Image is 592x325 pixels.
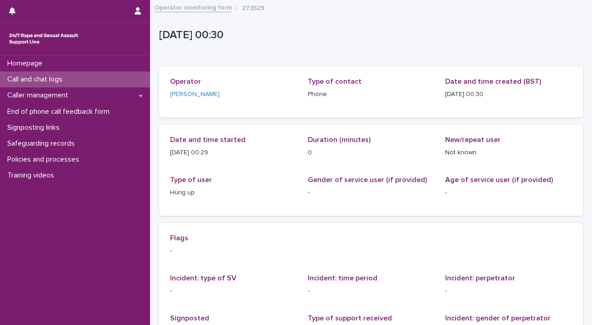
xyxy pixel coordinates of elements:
p: - [308,286,435,296]
p: Not known [445,148,572,157]
span: Age of service user (if provided) [445,176,553,183]
p: Homepage [4,59,50,68]
span: Type of contact [308,78,361,85]
span: Signposted [170,315,209,322]
span: Incident: type of SV [170,274,236,282]
p: Caller management [4,91,75,100]
p: - [170,246,572,256]
img: rhQMoQhaT3yELyF149Cw [7,30,80,48]
p: Phone [308,90,435,99]
a: Operator monitoring form [155,2,232,12]
span: Flags [170,234,188,242]
p: [DATE] 00:30 [445,90,572,99]
p: - [170,286,297,296]
span: New/repeat user [445,136,501,143]
p: 273529 [242,2,265,12]
p: [DATE] 00:29 [170,148,297,157]
p: Safeguarding records [4,139,82,148]
p: Signposting links [4,123,67,132]
p: Training videos [4,171,61,180]
p: - [308,188,435,198]
span: Gender of service user (if provided) [308,176,427,183]
span: Type of support received [308,315,392,322]
span: Incident: gender of perpetrator [445,315,551,322]
a: [PERSON_NAME] [170,90,220,99]
p: 0 [308,148,435,157]
p: - [445,286,572,296]
p: Policies and processes [4,155,86,164]
span: Operator [170,78,201,85]
span: Type of user [170,176,212,183]
span: Duration (minutes) [308,136,371,143]
span: Date and time created (BST) [445,78,541,85]
span: Incident: time period [308,274,377,282]
p: [DATE] 00:30 [159,29,579,42]
p: - [445,188,572,198]
span: Date and time started [170,136,246,143]
p: Hung up [170,188,297,198]
p: End of phone call feedback form [4,107,117,116]
p: Call and chat logs [4,75,70,84]
span: Incident: perpetrator [445,274,515,282]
